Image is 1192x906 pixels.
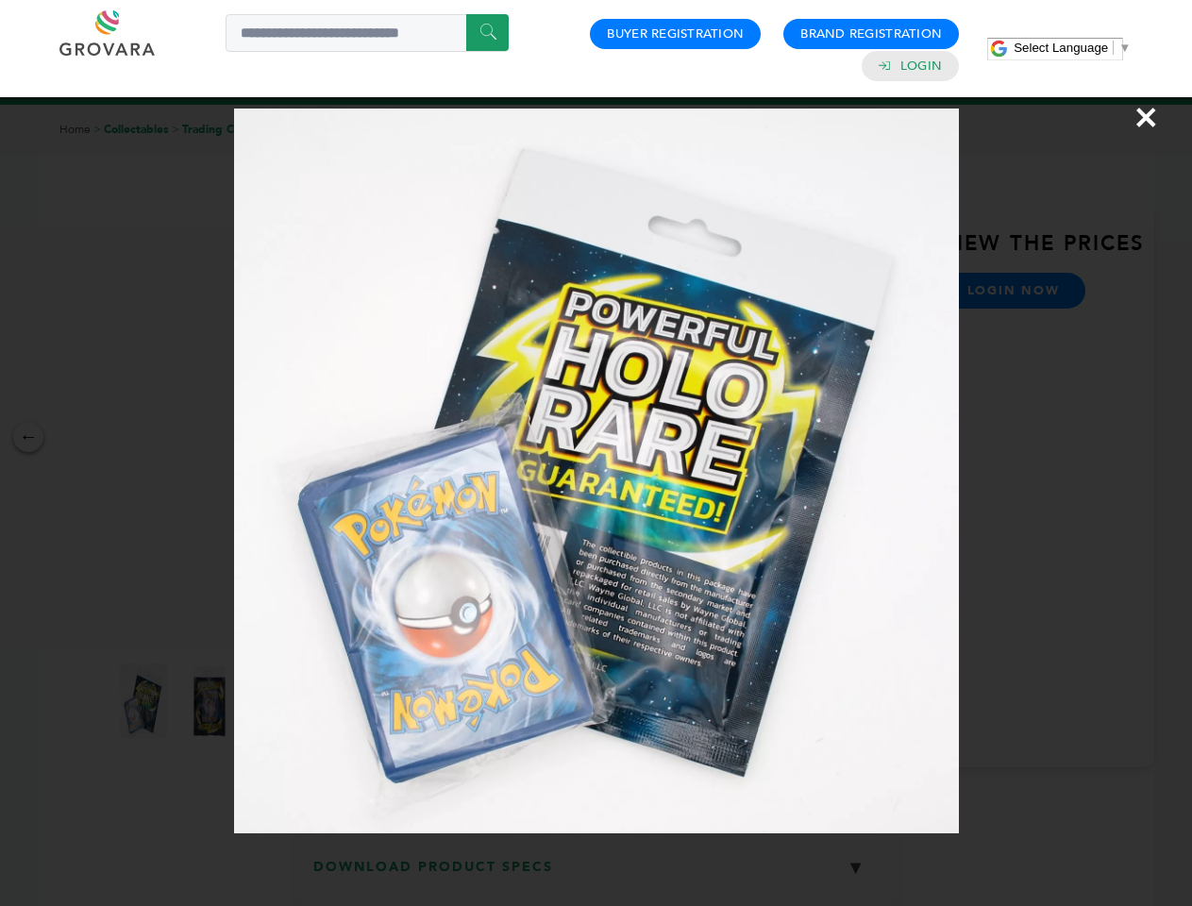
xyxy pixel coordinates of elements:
[226,14,509,52] input: Search a product or brand...
[1133,91,1159,143] span: ×
[1118,41,1131,55] span: ▼
[607,25,744,42] a: Buyer Registration
[800,25,942,42] a: Brand Registration
[234,109,959,833] img: Image Preview
[1014,41,1108,55] span: Select Language
[1014,41,1131,55] a: Select Language​
[900,58,942,75] a: Login
[1113,41,1114,55] span: ​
